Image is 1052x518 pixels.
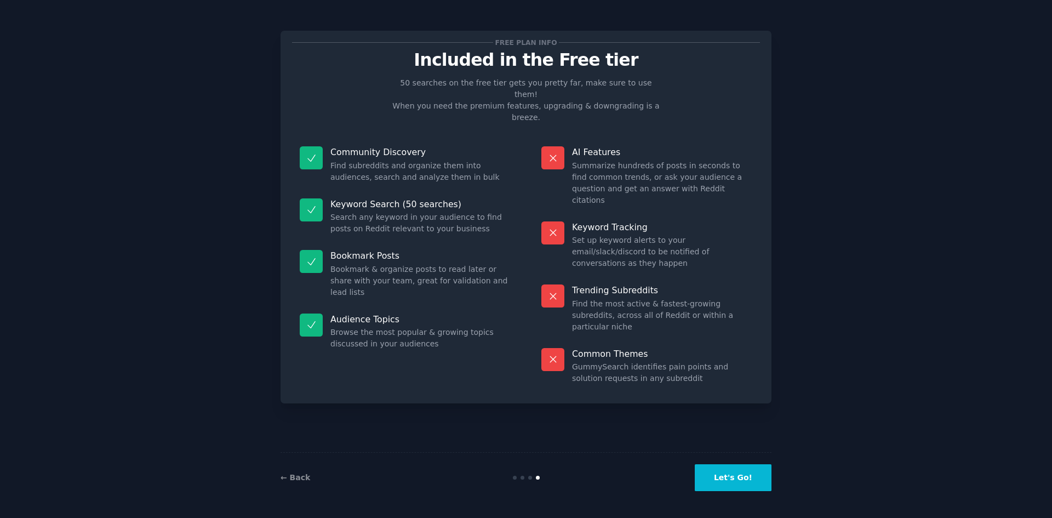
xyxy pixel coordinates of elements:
[572,160,752,206] dd: Summarize hundreds of posts in seconds to find common trends, or ask your audience a question and...
[572,284,752,296] p: Trending Subreddits
[292,50,760,70] p: Included in the Free tier
[281,473,310,482] a: ← Back
[330,327,511,350] dd: Browse the most popular & growing topics discussed in your audiences
[330,264,511,298] dd: Bookmark & organize posts to read later or share with your team, great for validation and lead lists
[330,212,511,235] dd: Search any keyword in your audience to find posts on Reddit relevant to your business
[572,221,752,233] p: Keyword Tracking
[388,77,664,123] p: 50 searches on the free tier gets you pretty far, make sure to use them! When you need the premiu...
[330,250,511,261] p: Bookmark Posts
[493,37,559,48] span: Free plan info
[572,235,752,269] dd: Set up keyword alerts to your email/slack/discord to be notified of conversations as they happen
[572,298,752,333] dd: Find the most active & fastest-growing subreddits, across all of Reddit or within a particular niche
[330,314,511,325] p: Audience Topics
[695,464,771,491] button: Let's Go!
[572,361,752,384] dd: GummySearch identifies pain points and solution requests in any subreddit
[330,146,511,158] p: Community Discovery
[330,160,511,183] dd: Find subreddits and organize them into audiences, search and analyze them in bulk
[572,348,752,360] p: Common Themes
[330,198,511,210] p: Keyword Search (50 searches)
[572,146,752,158] p: AI Features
